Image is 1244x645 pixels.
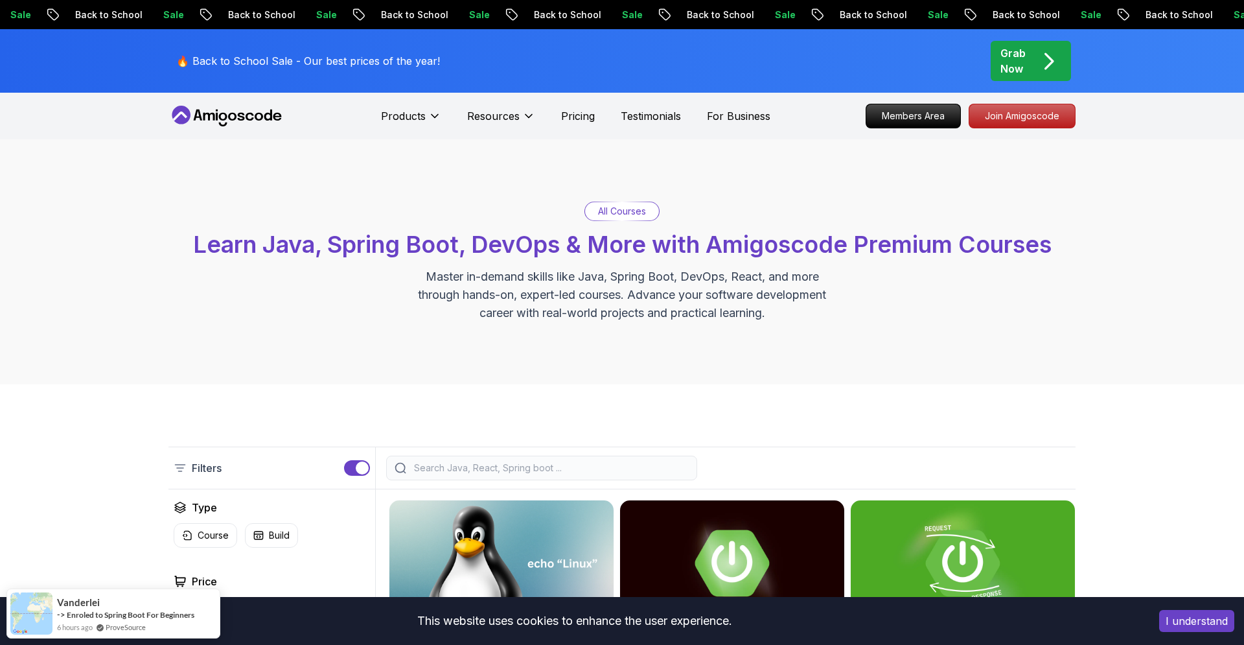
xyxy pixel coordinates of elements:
a: Testimonials [621,108,681,124]
button: Accept cookies [1159,610,1234,632]
img: Building APIs with Spring Boot card [851,500,1075,626]
p: Back to School [63,8,152,21]
img: Advanced Spring Boot card [620,500,844,626]
span: Learn Java, Spring Boot, DevOps & More with Amigoscode Premium Courses [193,230,1052,259]
p: All Courses [598,205,646,218]
p: Members Area [866,104,960,128]
p: Sale [610,8,652,21]
p: Build [269,529,290,542]
a: Join Amigoscode [969,104,1076,128]
p: Back to School [1134,8,1222,21]
p: Join Amigoscode [969,104,1075,128]
a: Pricing [561,108,595,124]
p: Back to School [675,8,763,21]
p: Sale [152,8,193,21]
div: This website uses cookies to enhance the user experience. [10,607,1140,635]
a: Enroled to Spring Boot For Beginners [67,610,194,620]
p: Sale [457,8,499,21]
p: Products [381,108,426,124]
p: Sale [763,8,805,21]
a: Members Area [866,104,961,128]
a: For Business [707,108,770,124]
button: Products [381,108,441,134]
p: Filters [192,460,222,476]
p: Back to School [828,8,916,21]
p: Back to School [216,8,305,21]
p: Resources [467,108,520,124]
p: Sale [1069,8,1111,21]
button: Build [245,523,298,548]
span: 6 hours ago [57,622,93,633]
span: -> [57,609,65,620]
p: Grab Now [1000,45,1026,76]
span: Vanderlei [57,597,100,608]
p: Sale [916,8,958,21]
p: Sale [305,8,346,21]
p: 🔥 Back to School Sale - Our best prices of the year! [176,53,440,69]
h2: Price [192,574,217,589]
p: Back to School [369,8,457,21]
input: Search Java, React, Spring boot ... [411,462,689,475]
button: Course [174,523,237,548]
a: ProveSource [106,623,146,631]
img: Linux Fundamentals card [389,500,614,626]
h2: Type [192,500,217,515]
button: Resources [467,108,535,134]
img: provesource social proof notification image [10,592,52,635]
p: Master in-demand skills like Java, Spring Boot, DevOps, React, and more through hands-on, expert-... [404,268,840,322]
p: Back to School [981,8,1069,21]
p: Course [198,529,229,542]
p: Back to School [522,8,610,21]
